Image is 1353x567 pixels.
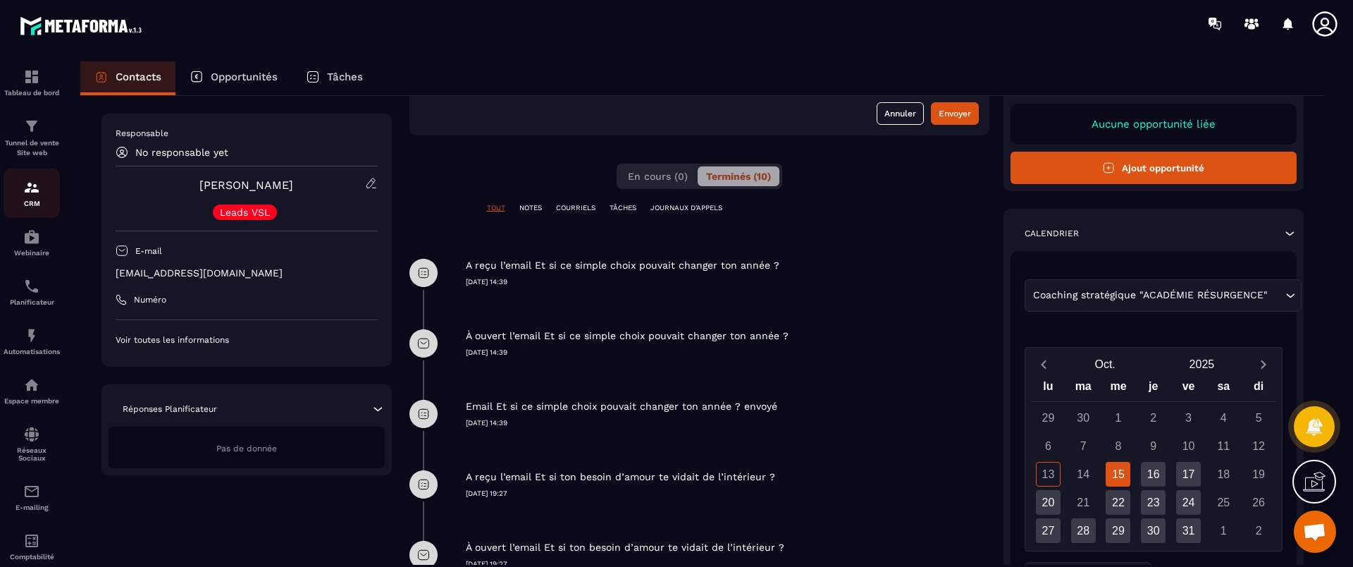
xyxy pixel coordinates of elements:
[1036,434,1061,458] div: 6
[466,259,779,272] p: A reçu l’email Et si ce simple choix pouvait changer ton année ?
[4,415,60,472] a: social-networksocial-networkRéseaux Sociaux
[1025,118,1283,130] p: Aucune opportunité liée
[1071,406,1096,430] div: 30
[1025,279,1302,312] div: Search for option
[939,106,971,121] div: Envoyer
[116,267,378,280] p: [EMAIL_ADDRESS][DOMAIN_NAME]
[619,166,696,186] button: En cours (0)
[4,504,60,511] p: E-mailing
[135,245,162,257] p: E-mail
[1101,377,1136,401] div: me
[199,178,293,192] a: [PERSON_NAME]
[23,118,40,135] img: formation
[1031,377,1277,543] div: Calendar wrapper
[1036,462,1061,487] div: 13
[1176,518,1201,543] div: 31
[610,203,636,213] p: TÂCHES
[1247,462,1271,487] div: 19
[1250,355,1276,374] button: Next month
[650,203,722,213] p: JOURNAUX D'APPELS
[466,418,989,428] p: [DATE] 14:39
[1247,434,1271,458] div: 12
[1271,288,1282,303] input: Search for option
[1031,377,1066,401] div: lu
[327,71,363,83] p: Tâches
[1211,518,1236,543] div: 1
[1211,434,1236,458] div: 11
[1106,462,1130,487] div: 15
[80,61,175,95] a: Contacts
[466,541,784,554] p: À ouvert l’email Et si ton besoin d’amour te vidait de l’intérieur ?
[466,329,789,343] p: À ouvert l’email Et si ce simple choix pouvait changer ton année ?
[1176,406,1201,430] div: 3
[23,68,40,85] img: formation
[175,61,292,95] a: Opportunités
[1141,518,1166,543] div: 30
[211,71,278,83] p: Opportunités
[116,71,161,83] p: Contacts
[706,171,771,182] span: Terminés (10)
[556,203,595,213] p: COURRIELS
[4,348,60,355] p: Automatisations
[1154,352,1250,377] button: Open years overlay
[1071,434,1096,458] div: 7
[116,334,378,346] p: Voir toutes les informations
[628,171,688,182] span: En cours (0)
[1030,288,1271,303] span: Coaching stratégique "ACADÉMIE RÉSURGENCE"
[1106,490,1130,515] div: 22
[1057,352,1154,377] button: Open months overlay
[4,366,60,415] a: automationsautomationsEspace membre
[1065,377,1101,401] div: ma
[4,107,60,169] a: formationformationTunnel de vente Site web
[877,102,924,125] button: Annuler
[4,446,60,462] p: Réseaux Sociaux
[1071,462,1096,487] div: 14
[23,483,40,500] img: email
[1176,462,1201,487] div: 17
[4,298,60,306] p: Planificateur
[1071,518,1096,543] div: 28
[123,403,217,415] p: Réponses Planificateur
[1136,377,1171,401] div: je
[4,472,60,522] a: emailemailE-mailing
[4,267,60,317] a: schedulerschedulerPlanificateur
[1294,511,1336,553] div: Ouvrir le chat
[23,327,40,344] img: automations
[134,294,166,305] p: Numéro
[23,179,40,196] img: formation
[1176,434,1201,458] div: 10
[1011,152,1297,184] button: Ajout opportunité
[116,128,378,139] p: Responsable
[487,203,505,213] p: TOUT
[931,102,979,125] button: Envoyer
[1036,406,1061,430] div: 29
[466,277,989,287] p: [DATE] 14:39
[1031,355,1057,374] button: Previous month
[1247,406,1271,430] div: 5
[1241,377,1276,401] div: di
[23,278,40,295] img: scheduler
[1176,490,1201,515] div: 24
[20,13,147,39] img: logo
[4,249,60,257] p: Webinaire
[1247,518,1271,543] div: 2
[23,532,40,549] img: accountant
[1211,490,1236,515] div: 25
[698,166,779,186] button: Terminés (10)
[1206,377,1241,401] div: sa
[1141,434,1166,458] div: 9
[1247,490,1271,515] div: 26
[1106,406,1130,430] div: 1
[466,348,989,358] p: [DATE] 14:39
[23,377,40,394] img: automations
[466,400,777,413] p: Email Et si ce simple choix pouvait changer ton année ? envoyé
[23,426,40,443] img: social-network
[1036,518,1061,543] div: 27
[4,200,60,207] p: CRM
[1071,490,1096,515] div: 21
[1025,228,1079,239] p: Calendrier
[4,138,60,158] p: Tunnel de vente Site web
[4,169,60,218] a: formationformationCRM
[1036,490,1061,515] div: 20
[135,147,228,158] p: No responsable yet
